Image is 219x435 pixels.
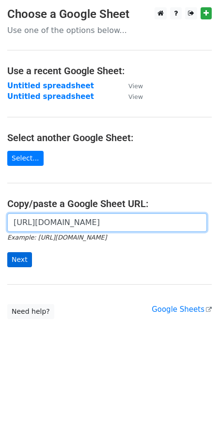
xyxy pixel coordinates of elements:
h4: Select another Google Sheet: [7,132,212,144]
small: Example: [URL][DOMAIN_NAME] [7,234,107,241]
a: Need help? [7,304,54,319]
a: Google Sheets [152,305,212,314]
a: View [119,92,143,101]
small: View [128,93,143,100]
a: Untitled spreadsheet [7,92,94,101]
h4: Use a recent Google Sheet: [7,65,212,77]
a: View [119,81,143,90]
input: Next [7,252,32,267]
small: View [128,82,143,90]
h4: Copy/paste a Google Sheet URL: [7,198,212,209]
iframe: Chat Widget [171,388,219,435]
a: Select... [7,151,44,166]
p: Use one of the options below... [7,25,212,35]
a: Untitled spreadsheet [7,81,94,90]
input: Paste your Google Sheet URL here [7,213,207,232]
h3: Choose a Google Sheet [7,7,212,21]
